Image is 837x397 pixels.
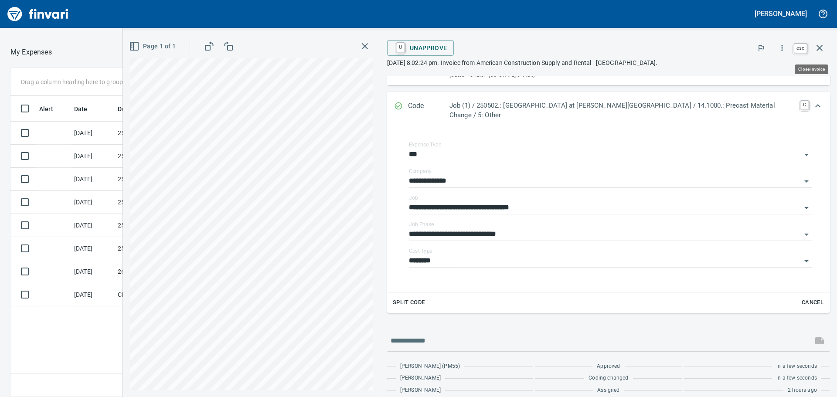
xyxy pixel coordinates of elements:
label: Job Phase [409,222,434,227]
label: Company [409,169,432,174]
td: [DATE] [71,237,114,260]
td: [DATE] [71,260,114,283]
span: Description [118,104,162,114]
img: Finvari [5,3,71,24]
td: [DATE] [71,191,114,214]
button: Open [800,202,813,214]
span: 2 hours ago [788,386,817,395]
label: Cost Type [409,248,432,254]
p: My Expenses [10,47,52,58]
td: 250502 [114,214,193,237]
td: [DATE] [71,214,114,237]
span: [PERSON_NAME] [400,386,441,395]
p: Code [408,101,449,120]
td: [DATE] [71,168,114,191]
label: Expense Type [409,142,441,147]
span: Date [74,104,99,114]
span: in a few seconds [776,374,817,383]
button: UUnapprove [387,40,454,56]
button: Open [800,255,813,267]
span: in a few seconds [776,362,817,371]
td: [DATE] [71,283,114,306]
span: Cancel [801,298,824,308]
div: Expand [387,92,830,129]
button: Open [800,175,813,187]
div: Expand [387,129,830,313]
span: Assigned [597,386,619,395]
td: 250502 [114,145,193,168]
span: [PERSON_NAME] [400,374,441,383]
button: Page 1 of 1 [127,38,179,54]
button: Split Code [391,296,427,309]
span: Description [118,104,150,114]
button: Cancel [799,296,827,309]
a: U [396,43,405,52]
button: Open [800,149,813,161]
p: [DATE] 8:02:24 pm. Invoice from American Construction Supply and Rental - [GEOGRAPHIC_DATA]. [387,58,830,67]
td: 250502 [114,237,193,260]
button: [PERSON_NAME] [752,7,809,20]
span: Date [74,104,88,114]
nav: breadcrumb [10,47,52,58]
span: This records your message into the invoice and notifies anyone mentioned [809,330,830,351]
td: CLAIM P694329 [114,283,193,306]
span: Page 1 of 1 [131,41,176,52]
span: Coding changed [589,374,628,383]
td: 250502 [114,168,193,191]
span: Unapprove [394,41,447,55]
td: 261004 [114,260,193,283]
label: Job [409,195,418,200]
td: [DATE] [71,122,114,145]
p: Job (1) / 250502.: [GEOGRAPHIC_DATA] at [PERSON_NAME][GEOGRAPHIC_DATA] / 14.1000.: Precast Materi... [449,101,795,120]
td: 250502 [114,191,193,214]
span: Split Code [393,298,425,308]
a: C [800,101,809,109]
a: esc [794,44,807,53]
span: Alert [39,104,53,114]
td: 250502 [114,122,193,145]
span: Alert [39,104,65,114]
span: [PERSON_NAME] (PM55) [400,362,460,371]
h5: [PERSON_NAME] [755,9,807,18]
span: Approved [597,362,620,371]
td: [DATE] [71,145,114,168]
button: Open [800,228,813,241]
p: Drag a column heading here to group the table [21,78,149,86]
